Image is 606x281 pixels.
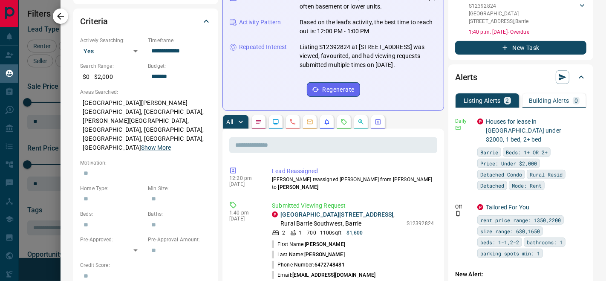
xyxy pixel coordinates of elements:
p: Based on the lead's activity, the best time to reach out is: 12:00 PM - 1:00 PM [300,18,437,36]
p: 2 [282,229,285,237]
p: S12392824 [407,220,434,227]
p: Motivation: [80,159,211,167]
p: Beds: [80,210,144,218]
h2: Alerts [455,70,477,84]
span: Rural Resid [530,170,563,179]
div: property.ca [477,119,483,125]
button: Regenerate [307,82,360,97]
div: Criteria [80,11,211,32]
p: New Alert: [455,270,586,279]
span: parking spots min: 1 [480,249,540,258]
button: New Task [455,41,586,55]
p: $0 - $2,000 [80,70,144,84]
svg: Requests [341,119,347,125]
p: Repeated Interest [239,43,287,52]
span: Beds: 1+ OR 2+ [506,148,548,156]
a: Houses for lease in [GEOGRAPHIC_DATA] under $2000, 1 bed, 2+ bed [486,118,561,143]
span: beds: 1-1,2-2 [480,238,519,246]
p: Listing Alerts [464,98,501,104]
p: Timeframe: [148,37,211,44]
p: Min Size: [148,185,211,192]
p: Pre-Approved: [80,236,144,243]
p: Activity Pattern [239,18,281,27]
p: , Rural Barrie Southwest, Barrie [280,210,402,228]
p: 2 [506,98,509,104]
span: rent price range: 1350,2200 [480,216,561,224]
span: [PERSON_NAME] [278,184,318,190]
p: Listing S12392824 at [STREET_ADDRESS] was viewed, favourited, and had viewing requests submitted ... [300,43,437,70]
span: bathrooms: 1 [527,238,563,246]
p: Baths: [148,210,211,218]
p: Credit Score: [80,261,211,269]
div: property.ca [477,204,483,210]
div: property.ca [272,211,278,217]
span: [EMAIL_ADDRESS][DOMAIN_NAME] [292,272,375,278]
p: Budget: [148,62,211,70]
div: S12392824[GEOGRAPHIC_DATA][STREET_ADDRESS],Barrie [469,0,586,27]
p: 0 [574,98,578,104]
p: [PERSON_NAME] reassigned [PERSON_NAME] from [PERSON_NAME] to [272,176,434,191]
a: [GEOGRAPHIC_DATA][STREET_ADDRESS] [280,211,393,218]
p: [DATE] [229,181,259,187]
svg: Calls [289,119,296,125]
span: [PERSON_NAME] [305,241,345,247]
p: Email: [272,271,375,279]
svg: Lead Browsing Activity [272,119,279,125]
p: $1,600 [346,229,363,237]
p: Building Alerts [529,98,569,104]
svg: Agent Actions [375,119,381,125]
p: Phone Number: [272,261,345,269]
p: Actively Searching: [80,37,144,44]
p: [DATE] [229,216,259,222]
p: First Name: [272,240,345,248]
p: Daily [455,117,472,125]
h2: Criteria [80,14,108,28]
svg: Listing Alerts [323,119,330,125]
button: Show More [141,143,171,152]
p: Pre-Approval Amount: [148,236,211,243]
p: All [226,119,233,125]
span: Detached [480,181,504,190]
p: Search Range: [80,62,144,70]
span: Detached Condo [480,170,522,179]
span: [PERSON_NAME] [304,252,344,258]
span: size range: 630,1650 [480,227,540,235]
p: Off [455,203,472,211]
svg: Opportunities [358,119,364,125]
p: 1:40 pm [229,210,259,216]
span: Barrie [480,148,498,156]
p: 1:40 p.m. [DATE] - Overdue [469,28,586,36]
svg: Notes [255,119,262,125]
p: 1 [299,229,302,237]
p: Areas Searched: [80,88,211,96]
svg: Email [455,125,461,131]
p: S12392824 [469,2,578,10]
a: Tailored For You [486,204,529,211]
div: Yes [80,44,144,58]
p: [GEOGRAPHIC_DATA][STREET_ADDRESS] , Barrie [469,10,578,25]
p: Lead Reassigned [272,167,434,176]
p: Home Type: [80,185,144,192]
p: Submitted Viewing Request [272,201,434,210]
p: 12:20 pm [229,175,259,181]
svg: Emails [306,119,313,125]
span: Mode: Rent [512,181,542,190]
span: 6472748481 [315,262,345,268]
span: Price: Under $2,000 [480,159,537,168]
p: 700 - 1100 sqft [307,229,341,237]
div: Alerts [455,67,586,87]
p: [GEOGRAPHIC_DATA][PERSON_NAME][GEOGRAPHIC_DATA], [GEOGRAPHIC_DATA], [PERSON_NAME][GEOGRAPHIC_DATA... [80,96,211,155]
p: Last Name: [272,251,345,258]
svg: Push Notification Only [455,211,461,217]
